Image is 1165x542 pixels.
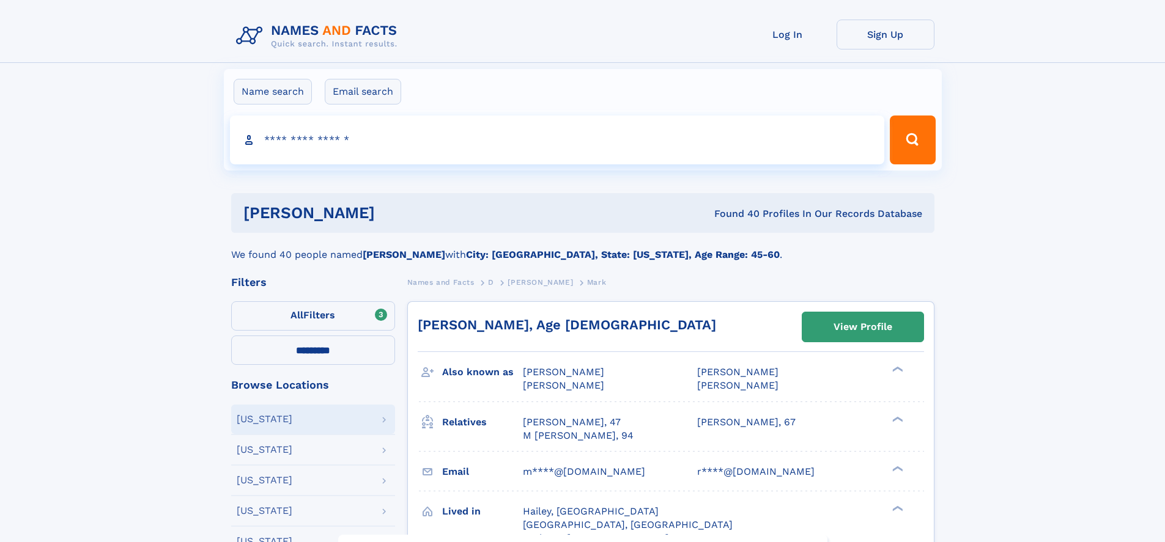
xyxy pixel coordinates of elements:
div: [US_STATE] [237,445,292,455]
div: ❯ [889,504,904,512]
span: Mark [587,278,606,287]
span: Hailey, [GEOGRAPHIC_DATA] [523,505,659,517]
label: Name search [234,79,312,104]
a: M [PERSON_NAME], 94 [523,429,634,442]
span: [GEOGRAPHIC_DATA], [GEOGRAPHIC_DATA] [523,519,733,530]
div: ❯ [889,464,904,472]
div: View Profile [834,313,892,341]
b: City: [GEOGRAPHIC_DATA], State: [US_STATE], Age Range: 45-60 [466,249,780,260]
span: [PERSON_NAME] [508,278,573,287]
a: [PERSON_NAME] [508,274,573,290]
h3: Lived in [442,501,523,522]
h3: Also known as [442,362,523,383]
input: search input [230,115,885,164]
div: Found 40 Profiles In Our Records Database [544,207,922,221]
div: [US_STATE] [237,475,292,485]
span: [PERSON_NAME] [523,366,604,378]
label: Filters [231,301,395,331]
label: Email search [325,79,401,104]
div: ❯ [889,365,904,373]
div: [US_STATE] [237,506,292,516]
span: [PERSON_NAME] [697,366,779,378]
a: D [488,274,494,290]
span: [PERSON_NAME] [697,379,779,391]
div: Browse Locations [231,379,395,390]
a: Sign Up [837,20,934,49]
a: [PERSON_NAME], 47 [523,416,621,429]
div: Filters [231,277,395,288]
span: D [488,278,494,287]
h3: Relatives [442,412,523,433]
button: Search Button [890,115,935,164]
div: We found 40 people named with . [231,233,934,262]
div: [US_STATE] [237,414,292,424]
span: All [290,309,303,321]
span: [PERSON_NAME] [523,379,604,391]
a: Log In [739,20,837,49]
img: Logo Names and Facts [231,20,407,53]
a: View Profile [802,312,923,342]
b: [PERSON_NAME] [363,249,445,260]
a: Names and Facts [407,274,475,290]
a: [PERSON_NAME], Age [DEMOGRAPHIC_DATA] [418,317,716,332]
div: ❯ [889,415,904,423]
h1: [PERSON_NAME] [243,205,545,221]
h3: Email [442,461,523,482]
a: [PERSON_NAME], 67 [697,416,796,429]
